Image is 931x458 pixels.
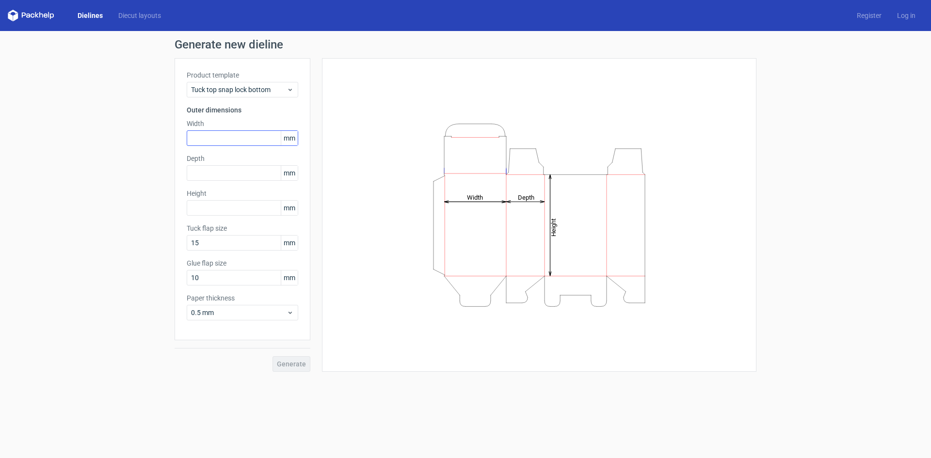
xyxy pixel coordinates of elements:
a: Register [849,11,889,20]
a: Log in [889,11,923,20]
label: Height [187,189,298,198]
h1: Generate new dieline [175,39,756,50]
h3: Outer dimensions [187,105,298,115]
label: Width [187,119,298,128]
tspan: Width [467,193,483,201]
span: mm [281,166,298,180]
span: mm [281,201,298,215]
label: Glue flap size [187,258,298,268]
label: Paper thickness [187,293,298,303]
label: Tuck flap size [187,223,298,233]
span: 0.5 mm [191,308,287,317]
a: Diecut layouts [111,11,169,20]
tspan: Height [550,218,557,236]
tspan: Depth [518,193,534,201]
span: mm [281,236,298,250]
span: mm [281,131,298,145]
label: Depth [187,154,298,163]
a: Dielines [70,11,111,20]
span: mm [281,270,298,285]
span: Tuck top snap lock bottom [191,85,287,95]
label: Product template [187,70,298,80]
